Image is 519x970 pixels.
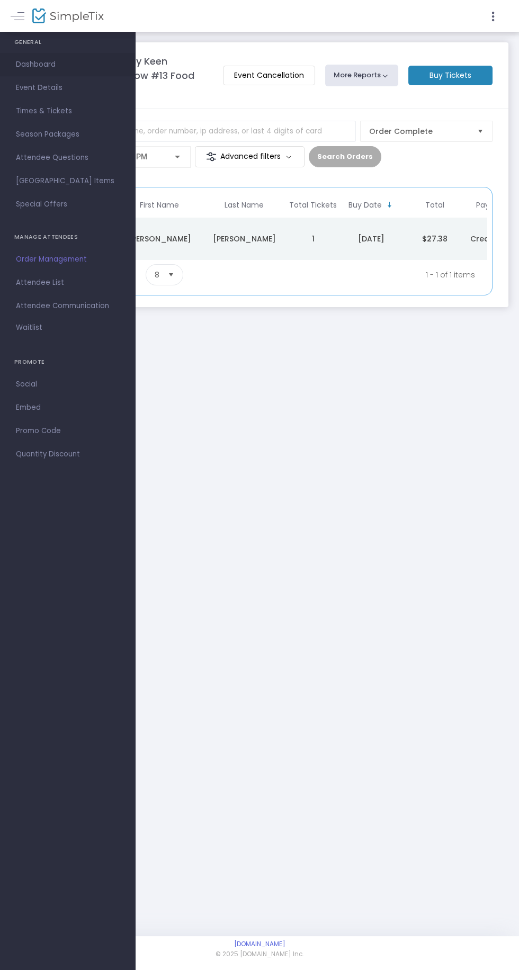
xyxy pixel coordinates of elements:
[234,940,285,948] a: [DOMAIN_NAME]
[16,322,42,333] span: Waitlist
[206,151,217,162] img: filter
[348,201,382,210] span: Buy Date
[120,233,199,244] div: Jesse
[16,58,119,71] span: Dashboard
[408,66,493,85] m-button: Buy Tickets
[288,264,475,285] kendo-pager-info: 1 - 1 of 1 items
[216,950,303,959] span: © 2025 [DOMAIN_NAME] Inc.
[195,146,305,167] m-button: Advanced filters
[473,121,488,141] button: Select
[16,447,119,461] span: Quantity Discount
[16,81,119,95] span: Event Details
[369,126,469,137] span: Order Complete
[16,276,119,290] span: Attendee List
[386,201,394,209] span: Sortable
[325,65,398,86] button: More Reports
[14,227,121,248] h4: MANAGE ATTENDEES
[476,201,510,210] span: Payment
[287,193,339,218] th: Total Tickets
[16,378,119,391] span: Social
[287,218,339,260] td: 1
[140,201,179,210] span: First Name
[470,233,516,244] span: Credit Card
[155,270,159,280] span: 8
[16,424,119,438] span: Promo Code
[16,197,119,211] span: Special Offers
[403,218,467,260] td: $27.38
[14,32,121,53] h4: GENERAL
[32,193,487,260] div: Data table
[223,66,315,85] m-button: Event Cancellation
[16,299,119,313] span: Attendee Communication
[16,128,119,141] span: Season Packages
[16,104,119,118] span: Times & Tickets
[225,201,264,210] span: Last Name
[16,174,119,188] span: [GEOGRAPHIC_DATA] Items
[16,253,119,266] span: Order Management
[14,352,121,373] h4: PROMOTE
[16,401,119,415] span: Embed
[26,121,356,142] input: Search by name, email, phone, order number, ip address, or last 4 digits of card
[16,151,119,165] span: Attendee Questions
[425,201,444,210] span: Total
[204,233,284,244] div: Cruz
[164,265,178,285] button: Select
[342,233,400,244] div: 9/24/2025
